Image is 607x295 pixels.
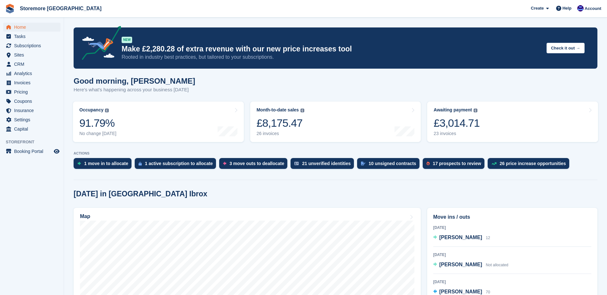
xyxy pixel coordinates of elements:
span: Pricing [14,87,52,96]
div: 26 invoices [257,131,304,136]
img: active_subscription_to_allocate_icon-d502201f5373d7db506a760aba3b589e785aa758c864c3986d89f69b8ff3... [139,162,142,166]
span: Account [585,5,601,12]
div: £3,014.71 [434,117,480,130]
p: ACTIONS [74,151,597,155]
div: £8,175.47 [257,117,304,130]
a: menu [3,50,60,59]
a: 3 move outs to deallocate [219,158,291,172]
span: Create [531,5,544,11]
h2: Move ins / outs [433,213,591,221]
span: Subscriptions [14,41,52,50]
div: [DATE] [433,279,591,285]
a: menu [3,32,60,41]
span: Tasks [14,32,52,41]
a: Occupancy 91.79% No change [DATE] [73,102,244,142]
div: Month-to-date sales [257,107,299,113]
div: [DATE] [433,252,591,258]
a: [PERSON_NAME] Not allocated [433,261,508,269]
div: 3 move outs to deallocate [229,161,284,166]
h2: [DATE] in [GEOGRAPHIC_DATA] Ibrox [74,190,207,198]
p: Rooted in industry best practices, but tailored to your subscriptions. [122,54,541,61]
span: Help [563,5,571,11]
a: Awaiting payment £3,014.71 23 invoices [427,102,598,142]
img: move_ins_to_allocate_icon-fdf77a2bb77ea45bf5b3d319d69a93e2d87916cf1d5bf7949dd705db3b84f3ca.svg [77,162,81,165]
div: 23 invoices [434,131,480,136]
a: 10 unsigned contracts [357,158,423,172]
span: Invoices [14,78,52,87]
span: Insurance [14,106,52,115]
img: stora-icon-8386f47178a22dfd0bd8f6a31ec36ba5ce8667c1dd55bd0f319d3a0aa187defe.svg [5,4,15,13]
a: menu [3,125,60,133]
a: Preview store [53,147,60,155]
a: menu [3,115,60,124]
a: menu [3,60,60,69]
a: Storemore [GEOGRAPHIC_DATA] [17,3,104,14]
a: menu [3,23,60,32]
p: Here's what's happening across your business [DATE] [74,86,195,94]
div: 17 prospects to review [433,161,481,166]
span: Analytics [14,69,52,78]
img: icon-info-grey-7440780725fd019a000dd9b08b2336e03edf1995a4989e88bcd33f0948082b44.svg [105,109,109,112]
span: [PERSON_NAME] [439,262,482,267]
img: price_increase_opportunities-93ffe204e8149a01c8c9dc8f82e8f89637d9d84a8eef4429ea346261dce0b2c0.svg [491,162,497,165]
div: 10 unsigned contracts [369,161,416,166]
a: [PERSON_NAME] 12 [433,234,490,242]
a: 17 prospects to review [423,158,488,172]
a: menu [3,106,60,115]
span: [PERSON_NAME] [439,289,482,294]
div: No change [DATE] [79,131,116,136]
span: Booking Portal [14,147,52,156]
span: Storefront [6,139,64,145]
a: 26 price increase opportunities [488,158,572,172]
a: menu [3,41,60,50]
h1: Good morning, [PERSON_NAME] [74,77,195,85]
span: 12 [486,236,490,240]
span: CRM [14,60,52,69]
img: icon-info-grey-7440780725fd019a000dd9b08b2336e03edf1995a4989e88bcd33f0948082b44.svg [300,109,304,112]
span: Capital [14,125,52,133]
img: move_outs_to_deallocate_icon-f764333ba52eb49d3ac5e1228854f67142a1ed5810a6f6cc68b1a99e826820c5.svg [223,162,226,165]
span: Home [14,23,52,32]
span: Settings [14,115,52,124]
a: menu [3,87,60,96]
a: menu [3,97,60,106]
img: price-adjustments-announcement-icon-8257ccfd72463d97f412b2fc003d46551f7dbcb40ab6d574587a9cd5c0d94... [76,26,121,62]
img: contract_signature_icon-13c848040528278c33f63329250d36e43548de30e8caae1d1a13099fd9432cc5.svg [361,162,365,165]
span: [PERSON_NAME] [439,235,482,240]
a: 21 unverified identities [291,158,357,172]
div: 26 price increase opportunities [500,161,566,166]
div: 1 active subscription to allocate [145,161,213,166]
span: 70 [486,290,490,294]
div: 21 unverified identities [302,161,351,166]
a: 1 active subscription to allocate [135,158,219,172]
img: Angela [577,5,584,11]
div: Occupancy [79,107,103,113]
a: 1 move in to allocate [74,158,135,172]
div: 1 move in to allocate [84,161,128,166]
img: icon-info-grey-7440780725fd019a000dd9b08b2336e03edf1995a4989e88bcd33f0948082b44.svg [474,109,477,112]
h2: Map [80,214,90,219]
p: Make £2,280.28 of extra revenue with our new price increases tool [122,44,541,54]
a: menu [3,69,60,78]
a: Month-to-date sales £8,175.47 26 invoices [250,102,421,142]
button: Check it out → [547,43,585,53]
img: prospect-51fa495bee0391a8d652442698ab0144808aea92771e9ea1ae160a38d050c398.svg [427,162,430,165]
span: Coupons [14,97,52,106]
div: Awaiting payment [434,107,472,113]
span: Not allocated [486,263,508,267]
a: menu [3,147,60,156]
img: verify_identity-adf6edd0f0f0b5bbfe63781bf79b02c33cf7c696d77639b501bdc392416b5a36.svg [294,162,299,165]
div: NEW [122,37,132,43]
div: [DATE] [433,225,591,231]
a: menu [3,78,60,87]
span: Sites [14,50,52,59]
div: 91.79% [79,117,116,130]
